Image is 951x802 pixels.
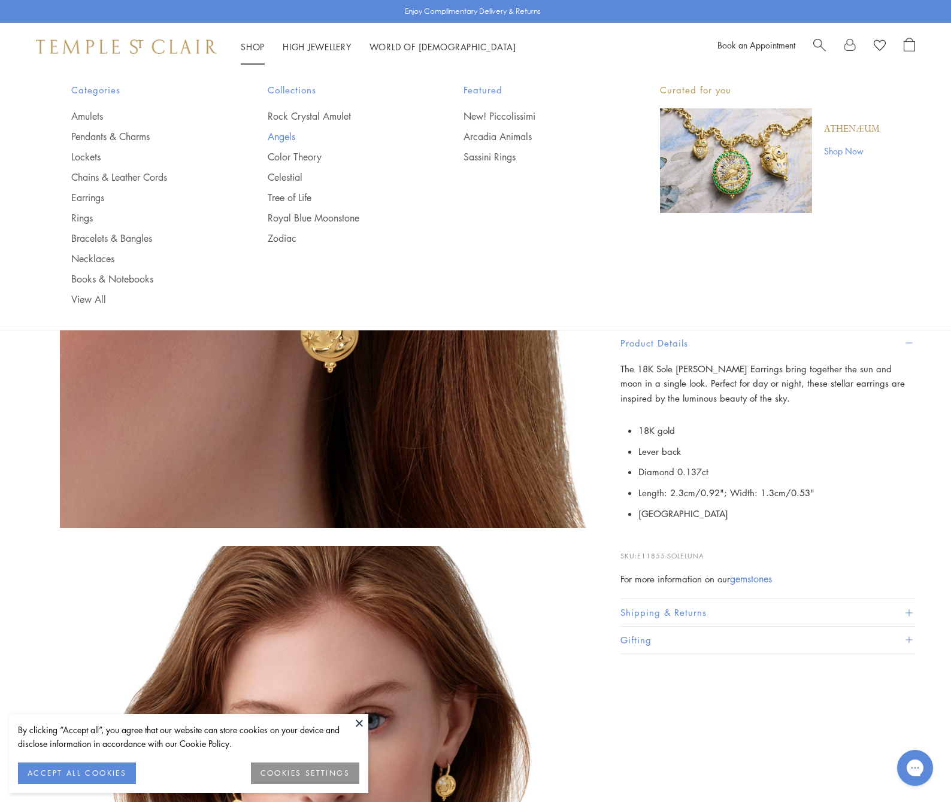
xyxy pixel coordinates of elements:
[71,252,220,265] a: Necklaces
[813,38,826,56] a: Search
[638,461,915,482] li: Diamond 0.137ct
[874,38,886,56] a: View Wishlist
[268,110,416,123] a: Rock Crystal Amulet
[370,41,516,53] a: World of [DEMOGRAPHIC_DATA]World of [DEMOGRAPHIC_DATA]
[464,150,612,163] a: Sassini Rings
[891,746,939,790] iframe: Gorgias live chat messenger
[71,150,220,163] a: Lockets
[268,83,416,98] span: Collections
[18,762,136,784] button: ACCEPT ALL COOKIES
[464,130,612,143] a: Arcadia Animals
[620,539,915,561] p: SKU:
[730,572,772,585] a: gemstones
[283,41,352,53] a: High JewelleryHigh Jewellery
[638,503,915,524] li: [GEOGRAPHIC_DATA]
[241,40,516,54] nav: Main navigation
[405,5,541,17] p: Enjoy Complimentary Delivery & Returns
[268,171,416,184] a: Celestial
[638,420,915,441] li: 18K gold
[268,211,416,224] a: Royal Blue Moonstone
[71,83,220,98] span: Categories
[268,191,416,204] a: Tree of Life
[71,293,220,306] a: View All
[71,171,220,184] a: Chains & Leather Cords
[638,441,915,462] li: Lever back
[620,599,915,626] button: Shipping & Returns
[268,130,416,143] a: Angels
[620,572,915,587] div: For more information on our
[71,110,220,123] a: Amulets
[638,482,915,503] li: Length: 2.3cm/0.92"; Width: 1.3cm/0.53"
[824,144,880,157] a: Shop Now
[637,551,704,560] span: E11855-SOLELUNA
[620,361,915,406] p: The 18K Sole [PERSON_NAME] Earrings bring together the sun and moon in a single look. Perfect for...
[268,150,416,163] a: Color Theory
[241,41,265,53] a: ShopShop
[36,40,217,54] img: Temple St. Clair
[660,83,880,98] p: Curated for you
[71,272,220,285] a: Books & Notebooks
[71,232,220,245] a: Bracelets & Bangles
[620,627,915,654] button: Gifting
[620,330,915,357] button: Product Details
[71,211,220,224] a: Rings
[18,723,359,751] div: By clicking “Accept all”, you agree that our website can store cookies on your device and disclos...
[251,762,359,784] button: COOKIES SETTINGS
[71,191,220,204] a: Earrings
[904,38,915,56] a: Open Shopping Bag
[71,130,220,143] a: Pendants & Charms
[464,83,612,98] span: Featured
[717,39,795,51] a: Book an Appointment
[824,123,880,136] a: Athenæum
[268,232,416,245] a: Zodiac
[464,110,612,123] a: New! Piccolissimi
